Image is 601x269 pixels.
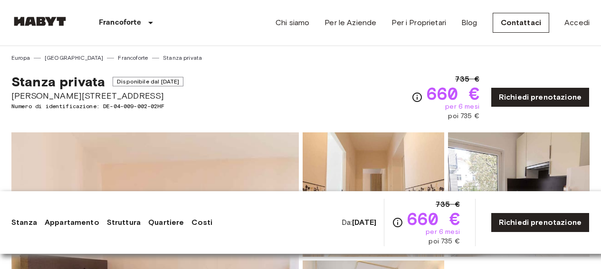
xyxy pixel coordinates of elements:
[427,85,479,102] span: 660 €
[436,199,460,210] span: 735 €
[11,17,68,26] img: Habyt
[11,90,183,102] span: [PERSON_NAME][STREET_ADDRESS]
[391,17,446,28] a: Per i Proprietari
[99,17,141,28] p: Francoforte
[448,132,590,257] img: Picture of unit DE-04-009-002-02HF
[445,102,479,111] span: per 6 mesi
[491,213,590,232] a: Richiedi prenotazione
[45,217,99,228] a: Appartamento
[11,102,183,111] span: Numero di identificazione: DE-04-009-002-02HF
[342,217,376,228] span: Da:
[491,87,590,107] a: Richiedi prenotazione
[11,217,37,228] a: Stanza
[324,17,376,28] a: Per le Aziende
[352,218,376,227] b: [DATE]
[455,74,479,85] span: 735 €
[118,54,148,62] a: Francoforte
[493,13,550,33] a: Contattaci
[191,217,212,228] a: Costi
[113,77,183,86] span: Disponibile dal [DATE]
[11,54,30,62] a: Europa
[392,217,403,228] svg: Verifica i dettagli delle spese nella sezione 'Riassunto dei Costi'. Si prega di notare che gli s...
[303,132,444,257] img: Picture of unit DE-04-009-002-02HF
[276,17,309,28] a: Chi siamo
[461,17,477,28] a: Blog
[426,227,460,237] span: per 6 mesi
[411,92,423,103] svg: Verifica i dettagli delle spese nella sezione 'Riassunto dei Costi'. Si prega di notare che gli s...
[163,54,202,62] a: Stanza privata
[564,17,590,28] a: Accedi
[45,54,104,62] a: [GEOGRAPHIC_DATA]
[429,237,459,246] span: poi 735 €
[448,111,479,121] span: poi 735 €
[407,210,460,227] span: 660 €
[107,217,141,228] a: Struttura
[11,74,105,90] span: Stanza privata
[148,217,184,228] a: Quartiere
